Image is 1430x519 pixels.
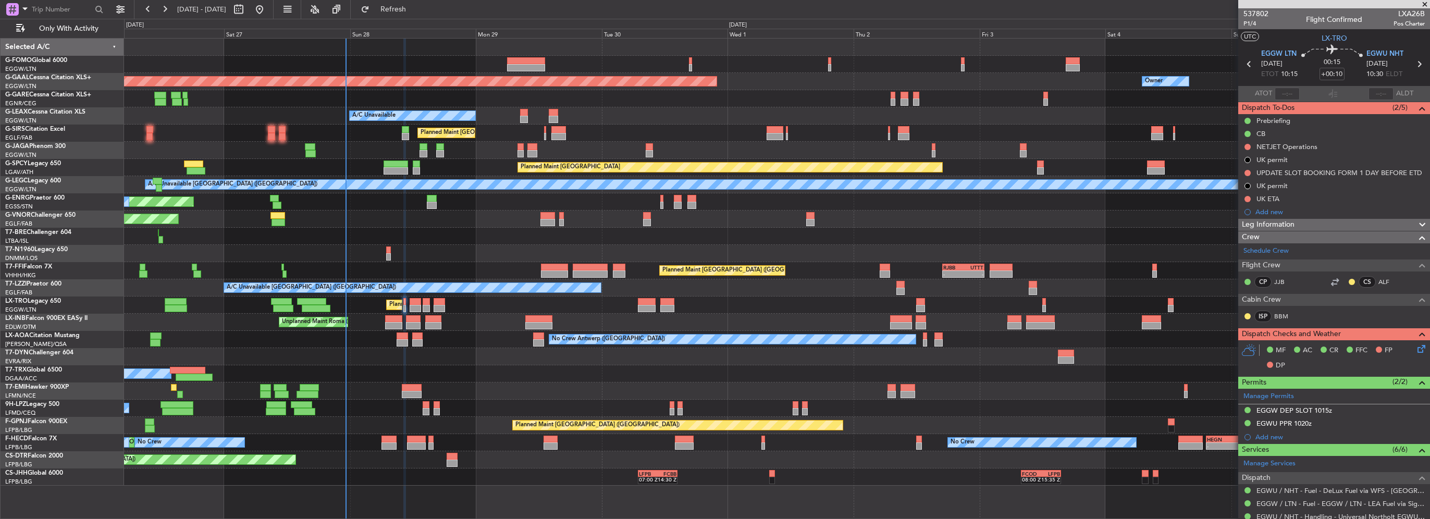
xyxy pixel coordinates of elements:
[1392,444,1408,455] span: (6/6)
[5,212,76,218] a: G-VNORChallenger 650
[1306,14,1362,25] div: Flight Confirmed
[350,29,476,38] div: Sun 28
[1386,69,1402,80] span: ELDT
[1256,486,1425,495] a: EGWU / NHT - Fuel - DeLux Fuel via WFS - [GEOGRAPHIC_DATA] / NHT
[5,168,33,176] a: LGAV/ATH
[5,75,29,81] span: G-GAAL
[5,220,32,228] a: EGLF/FAB
[5,143,29,150] span: G-JAGA
[515,417,680,433] div: Planned Maint [GEOGRAPHIC_DATA] ([GEOGRAPHIC_DATA])
[5,470,63,476] a: CS-JHHGlobal 6000
[602,29,728,38] div: Tue 30
[521,159,620,175] div: Planned Maint [GEOGRAPHIC_DATA]
[5,82,36,90] a: EGGW/LTN
[1274,312,1298,321] a: BBM
[1378,277,1402,287] a: ALF
[389,297,553,313] div: Planned Maint [GEOGRAPHIC_DATA] ([GEOGRAPHIC_DATA])
[1324,57,1340,68] span: 00:15
[1255,207,1425,216] div: Add new
[5,436,28,442] span: F-HECD
[1242,259,1280,271] span: Flight Crew
[5,92,29,98] span: G-GARE
[1243,19,1268,28] span: P1/4
[1242,294,1281,306] span: Cabin Crew
[5,315,26,322] span: LX-INB
[1256,155,1288,164] div: UK permit
[5,323,36,331] a: EDLW/DTM
[5,65,36,73] a: EGGW/LTN
[1261,59,1283,69] span: [DATE]
[421,125,585,141] div: Planned Maint [GEOGRAPHIC_DATA] ([GEOGRAPHIC_DATA])
[5,212,31,218] span: G-VNOR
[1243,246,1289,256] a: Schedule Crew
[5,264,52,270] a: T7-FFIFalcon 7X
[126,21,144,30] div: [DATE]
[1041,471,1060,477] div: LFPB
[1207,436,1232,442] div: HEGN
[5,229,71,236] a: T7-BREChallenger 604
[728,29,854,38] div: Wed 1
[1256,168,1422,177] div: UPDATE SLOT BOOKING FORM 1 DAY BEFORE ETD
[356,1,418,18] button: Refresh
[148,177,317,192] div: A/C Unavailable [GEOGRAPHIC_DATA] ([GEOGRAPHIC_DATA])
[639,471,658,477] div: LFPB
[5,160,61,167] a: G-SPCYLegacy 650
[1231,29,1358,38] div: Sun 5
[5,453,63,459] a: CS-DTRFalcon 2000
[5,109,28,115] span: G-LEAX
[5,461,32,468] a: LFPB/LBG
[1207,443,1232,449] div: -
[5,151,36,159] a: EGGW/LTN
[5,281,61,287] a: T7-LZZIPraetor 600
[5,315,88,322] a: LX-INBFalcon 900EX EASy II
[1396,89,1413,99] span: ALDT
[1261,69,1278,80] span: ETOT
[1243,391,1294,402] a: Manage Permits
[5,470,28,476] span: CS-JHH
[1281,69,1298,80] span: 10:15
[1256,499,1425,508] a: EGGW / LTN - Fuel - EGGW / LTN - LEA Fuel via Signature in EGGW
[854,29,980,38] div: Thu 2
[1275,88,1300,100] input: --:--
[5,332,80,339] a: LX-AOACitation Mustang
[1256,406,1332,415] div: EGGW DEP SLOT 1015z
[1254,276,1272,288] div: CP
[1256,116,1290,125] div: Prebriefing
[5,453,28,459] span: CS-DTR
[943,271,964,277] div: -
[5,237,29,245] a: LTBA/ISL
[5,254,38,262] a: DNMM/LOS
[5,143,66,150] a: G-JAGAPhenom 300
[5,306,36,314] a: EGGW/LTN
[5,418,67,425] a: F-GPNJFalcon 900EX
[5,126,65,132] a: G-SIRSCitation Excel
[11,20,113,37] button: Only With Activity
[1242,231,1260,243] span: Crew
[1242,472,1271,484] span: Dispatch
[372,6,415,13] span: Refresh
[5,350,29,356] span: T7-DYN
[5,384,26,390] span: T7-EMI
[5,384,69,390] a: T7-EMIHawker 900XP
[5,478,32,486] a: LFPB/LBG
[5,392,36,400] a: LFMN/NCE
[177,5,226,14] span: [DATE] - [DATE]
[5,375,37,382] a: DGAA/ACC
[1329,345,1338,356] span: CR
[1242,219,1295,231] span: Leg Information
[5,246,68,253] a: T7-N1960Legacy 650
[1366,49,1403,59] span: EGWU NHT
[5,271,36,279] a: VHHH/HKG
[1022,471,1041,477] div: FCOD
[1394,19,1425,28] span: Pos Charter
[964,271,984,277] div: -
[5,246,34,253] span: T7-N1960
[1256,181,1288,190] div: UK permit
[5,409,35,417] a: LFMD/CEQ
[5,350,73,356] a: T7-DYNChallenger 604
[1232,443,1257,449] div: -
[1145,73,1163,89] div: Owner
[1274,277,1298,287] a: JJB
[980,29,1106,38] div: Fri 3
[27,25,110,32] span: Only With Activity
